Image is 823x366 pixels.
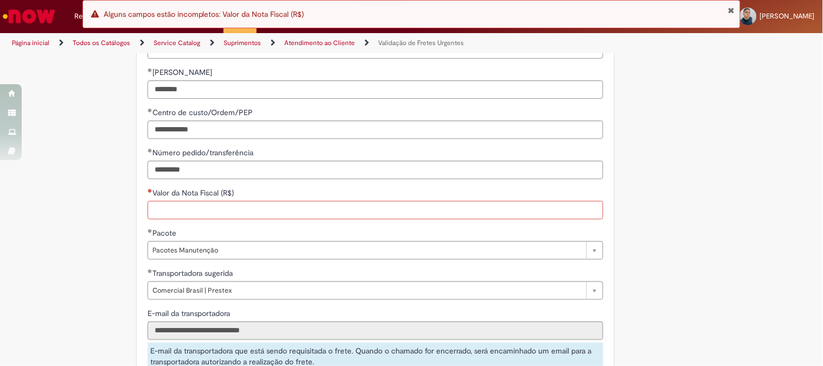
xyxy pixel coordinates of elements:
span: Necessários [148,188,152,193]
span: Alguns campos estão incompletos: Valor da Nota Fiscal (R$) [104,9,304,19]
span: Somente leitura - E-mail da transportadora [148,308,232,318]
span: Obrigatório Preenchido [148,269,152,273]
input: Centro de custo/Ordem/PEP [148,121,603,139]
input: Número pedido/transferência [148,161,603,179]
a: Todos os Catálogos [73,39,130,47]
span: Pacote [152,228,178,238]
a: Validação de Fretes Urgentes [378,39,464,47]
a: Página inicial [12,39,49,47]
span: Valor da Nota Fiscal (R$) [152,188,236,198]
span: Obrigatório Preenchido [148,148,152,153]
input: E-mail da transportadora [148,321,603,340]
span: Número pedido/transferência [152,148,256,157]
span: [PERSON_NAME] [152,67,214,77]
input: Valor da Nota Fiscal (R$) [148,201,603,219]
a: Suprimentos [224,39,261,47]
span: Pacotes Manutenção [152,242,581,259]
span: Requisições [74,11,112,22]
span: Transportadora sugerida [152,268,235,278]
a: Service Catalog [154,39,200,47]
span: Obrigatório Preenchido [148,108,152,112]
button: Fechar Notificação [728,6,735,15]
ul: Trilhas de página [8,33,540,53]
a: Atendimento ao Cliente [284,39,355,47]
span: [PERSON_NAME] [760,11,815,21]
span: Comercial Brasil | Prestex [152,282,581,299]
span: Obrigatório Preenchido [148,68,152,72]
span: Obrigatório Preenchido [148,229,152,233]
img: ServiceNow [1,5,57,27]
input: Conta Razão [148,80,603,99]
span: Centro de custo/Ordem/PEP [152,108,255,117]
